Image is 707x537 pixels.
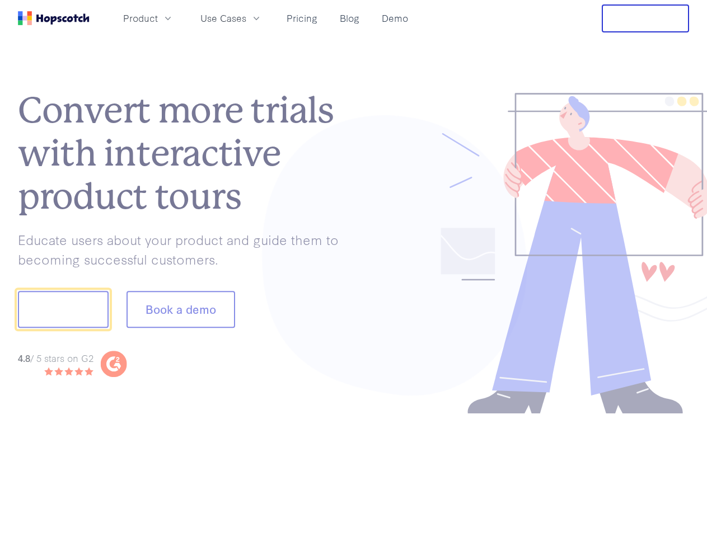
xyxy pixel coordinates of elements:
[602,4,689,32] button: Free Trial
[18,351,93,365] div: / 5 stars on G2
[194,9,269,27] button: Use Cases
[377,9,413,27] a: Demo
[18,351,30,364] strong: 4.8
[127,291,235,328] button: Book a demo
[282,9,322,27] a: Pricing
[18,11,90,25] a: Home
[200,11,246,25] span: Use Cases
[123,11,158,25] span: Product
[18,230,354,268] p: Educate users about your product and guide them to becoming successful customers.
[18,89,354,218] h1: Convert more trials with interactive product tours
[116,9,180,27] button: Product
[18,291,109,328] button: Show me!
[335,9,364,27] a: Blog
